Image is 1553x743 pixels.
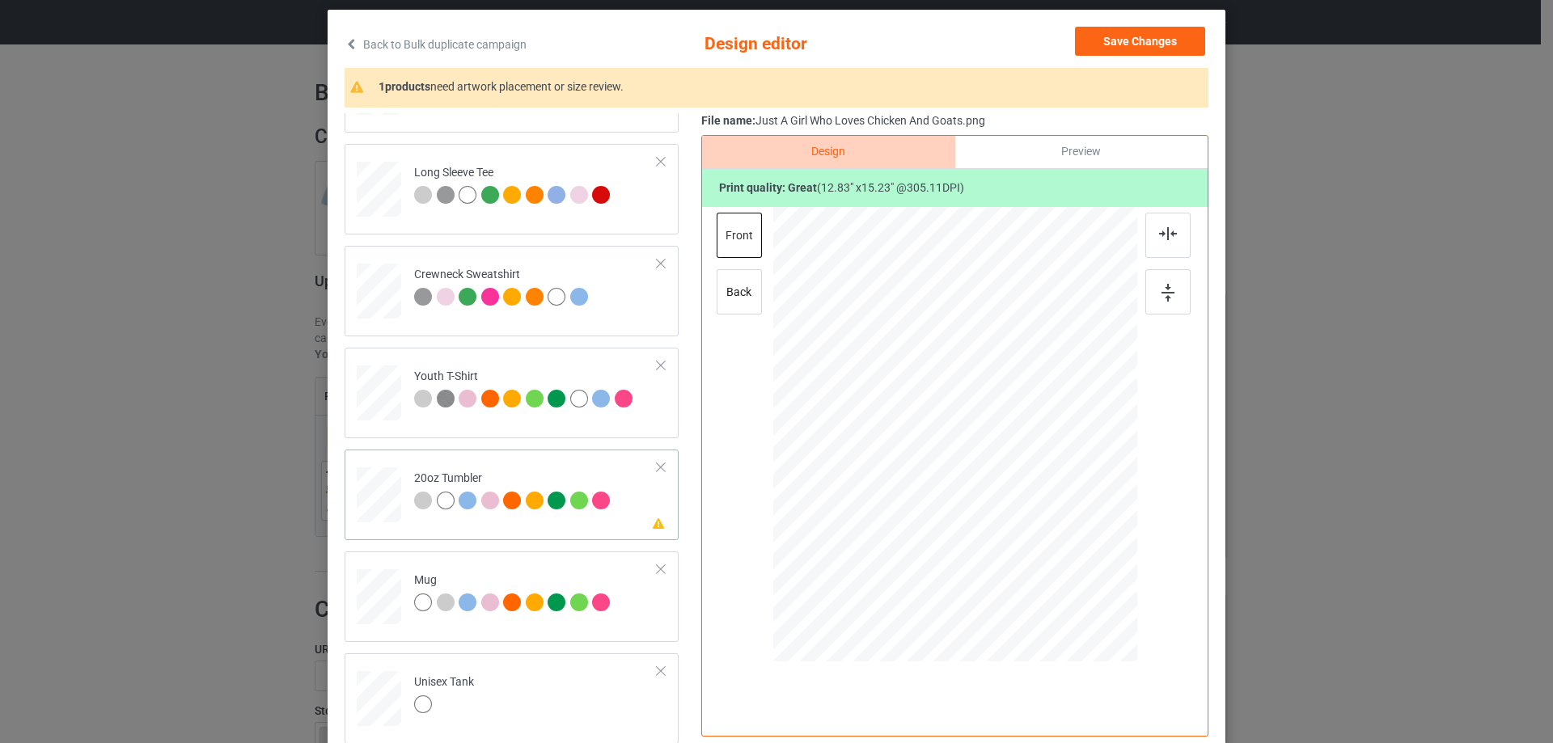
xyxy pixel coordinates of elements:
[414,369,637,407] div: Youth T-Shirt
[817,181,964,194] span: ( 12.83 " x 15.23 " @ 305.11 DPI)
[701,114,755,127] span: File name:
[345,27,527,62] a: Back to Bulk duplicate campaign
[955,136,1208,168] div: Preview
[719,181,817,194] b: Print quality:
[430,80,624,93] span: need artwork placement or size review.
[702,136,954,168] div: Design
[379,80,430,93] span: 1 products
[1159,227,1177,240] img: svg+xml;base64,PD94bWwgdmVyc2lvbj0iMS4wIiBlbmNvZGluZz0iVVRGLTgiPz4KPHN2ZyB3aWR0aD0iMjJweCIgaGVpZ2...
[437,390,455,407] img: heather_texture.png
[345,551,679,642] div: Mug
[414,471,615,509] div: 20oz Tumbler
[345,246,679,336] div: Crewneck Sweatshirt
[345,348,679,438] div: Youth T-Shirt
[1075,27,1205,56] button: Save Changes
[414,267,592,305] div: Crewneck Sweatshirt
[755,114,985,127] span: Just A Girl Who Loves Chicken And Goats.png
[345,144,679,234] div: Long Sleeve Tee
[350,81,373,93] img: warning
[717,213,762,258] div: front
[717,269,762,315] div: back
[414,674,474,712] div: Unisex Tank
[1162,284,1174,302] img: svg+xml;base64,PD94bWwgdmVyc2lvbj0iMS4wIiBlbmNvZGluZz0iVVRGLTgiPz4KPHN2ZyB3aWR0aD0iMTZweCIgaGVpZ2...
[788,181,817,194] span: great
[345,450,679,540] div: 20oz Tumbler
[414,572,615,610] div: Mug
[414,165,615,203] div: Long Sleeve Tee
[705,27,898,62] span: Design editor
